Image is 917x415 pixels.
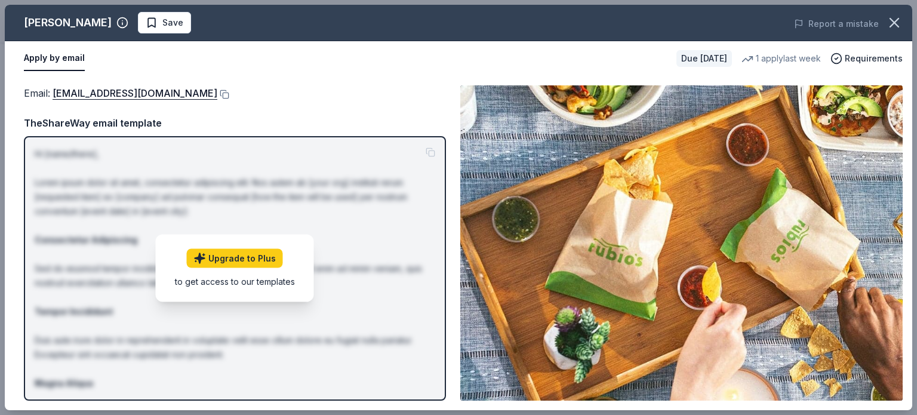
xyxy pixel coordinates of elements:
[138,12,191,33] button: Save
[35,235,137,245] strong: Consectetur Adipiscing
[162,16,183,30] span: Save
[53,85,217,101] a: [EMAIL_ADDRESS][DOMAIN_NAME]
[24,115,446,131] div: TheShareWay email template
[24,46,85,71] button: Apply by email
[175,275,295,288] div: to get access to our templates
[845,51,903,66] span: Requirements
[830,51,903,66] button: Requirements
[24,13,112,32] div: [PERSON_NAME]
[741,51,821,66] div: 1 apply last week
[35,306,113,316] strong: Tempor Incididunt
[460,85,903,401] img: Image for Rubio's
[35,378,93,388] strong: Magna Aliqua
[676,50,732,67] div: Due [DATE]
[187,249,283,268] a: Upgrade to Plus
[794,17,879,31] button: Report a mistake
[24,87,217,99] span: Email :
